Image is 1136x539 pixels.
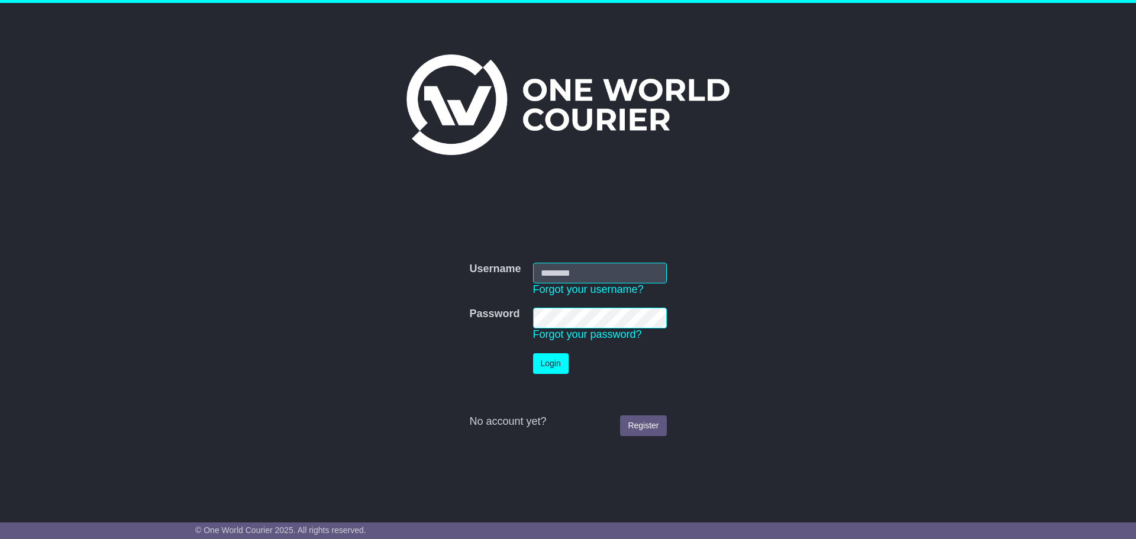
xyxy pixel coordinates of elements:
label: Password [469,308,519,321]
div: No account yet? [469,415,666,428]
button: Login [533,353,569,374]
a: Forgot your username? [533,283,644,295]
img: One World [406,54,730,155]
a: Register [620,415,666,436]
label: Username [469,263,521,276]
a: Forgot your password? [533,328,642,340]
span: © One World Courier 2025. All rights reserved. [195,525,366,535]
